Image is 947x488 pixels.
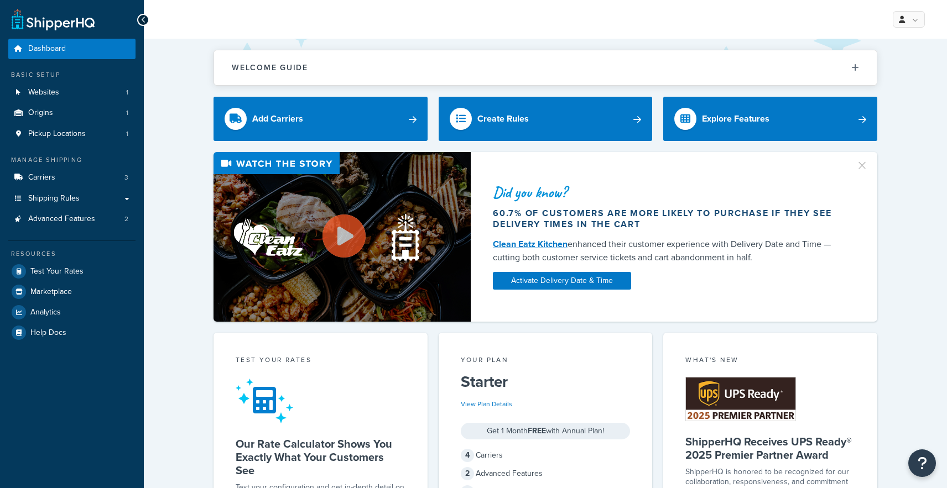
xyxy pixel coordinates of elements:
a: Websites1 [8,82,136,103]
h5: ShipperHQ Receives UPS Ready® 2025 Premier Partner Award [685,435,855,461]
strong: FREE [528,425,546,437]
li: Carriers [8,167,136,188]
li: Websites [8,82,136,103]
a: Origins1 [8,103,136,123]
a: Shipping Rules [8,188,136,209]
div: Get 1 Month with Annual Plan! [461,423,631,439]
div: Advanced Features [461,466,631,481]
a: Help Docs [8,323,136,343]
span: 2 [461,467,474,480]
span: 3 [124,173,128,182]
a: Advanced Features2 [8,209,136,229]
li: Origins [8,103,136,123]
span: 1 [126,88,128,97]
div: Did you know? [493,185,842,200]
li: Pickup Locations [8,124,136,144]
span: Dashboard [28,44,66,54]
a: Clean Eatz Kitchen [493,238,568,250]
a: Analytics [8,302,136,322]
span: Websites [28,88,59,97]
h5: Our Rate Calculator Shows You Exactly What Your Customers See [236,437,405,477]
a: Add Carriers [214,97,428,141]
img: Video thumbnail [214,152,471,322]
li: Advanced Features [8,209,136,229]
span: 1 [126,129,128,139]
div: Test your rates [236,355,405,368]
a: Pickup Locations1 [8,124,136,144]
span: Marketplace [30,287,72,297]
a: Carriers3 [8,167,136,188]
span: Origins [28,108,53,118]
button: Welcome Guide [214,50,877,85]
div: Explore Features [702,111,769,127]
div: Your Plan [461,355,631,368]
span: 2 [124,214,128,224]
div: Manage Shipping [8,155,136,165]
div: Add Carriers [252,111,303,127]
h2: Welcome Guide [232,64,308,72]
a: Explore Features [663,97,877,141]
span: Analytics [30,308,61,317]
span: Help Docs [30,328,66,338]
span: Carriers [28,173,55,182]
a: View Plan Details [461,399,512,409]
a: Test Your Rates [8,261,136,281]
a: Marketplace [8,282,136,302]
span: Advanced Features [28,214,95,224]
div: 60.7% of customers are more likely to purchase if they see delivery times in the cart [493,208,842,230]
span: Shipping Rules [28,194,80,203]
div: enhanced their customer experience with Delivery Date and Time — cutting both customer service ti... [493,238,842,264]
button: Open Resource Center [908,449,936,477]
div: Carriers [461,448,631,463]
a: Activate Delivery Date & Time [493,272,631,290]
span: Pickup Locations [28,129,86,139]
span: 4 [461,449,474,462]
span: 1 [126,108,128,118]
a: Dashboard [8,39,136,59]
a: Create Rules [439,97,653,141]
div: What's New [685,355,855,368]
span: Test Your Rates [30,267,84,276]
div: Resources [8,249,136,259]
div: Basic Setup [8,70,136,80]
h5: Starter [461,373,631,391]
div: Create Rules [477,111,529,127]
